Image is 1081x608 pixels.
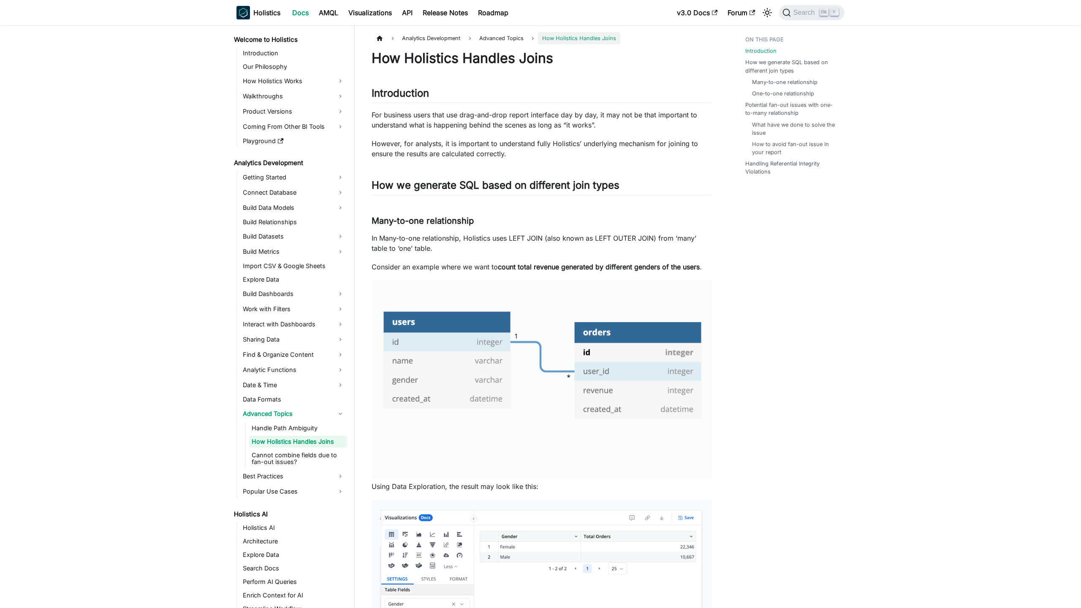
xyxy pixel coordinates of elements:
[343,6,397,19] a: Visualizations
[240,245,347,258] a: Build Metrics
[372,262,712,272] p: Consider an example where we want to .
[240,74,347,88] a: How Holistics Works
[498,263,700,271] strong: count total revenue generated by different genders of the users
[372,32,388,44] a: Home page
[287,6,314,19] a: Docs
[761,6,774,19] button: Switch between dark and light mode (currently light mode)
[240,274,347,285] a: Explore Data
[228,25,355,608] nav: Docs sidebar
[253,8,280,18] b: Holistics
[745,160,839,176] a: Handling Referential Integrity Violations
[672,6,722,19] a: v3.0 Docs
[372,50,712,67] h1: How Holistics Handles Joins
[418,6,473,19] a: Release Notes
[240,47,347,59] a: Introduction
[372,179,712,195] h2: How we generate SQL based on different join types
[398,32,464,44] span: Analytics Development
[538,32,620,44] span: How Holistics Handles Joins
[240,576,347,588] a: Perform AI Queries
[240,61,347,73] a: Our Philosophy
[240,201,347,214] a: Build Data Models
[314,6,343,19] a: AMQL
[240,287,347,301] a: Build Dashboards
[372,216,712,226] h3: Many-to-one relationship
[745,58,839,74] a: How we generate SQL based on different join types
[231,508,347,520] a: Holistics AI
[240,549,347,561] a: Explore Data
[752,140,836,156] a: How to avoid fan-out issue in your report
[240,363,347,377] a: Analytic Functions
[240,485,347,498] a: Popular Use Cases
[249,449,347,468] a: Cannot combine fields due to fan-out issues?
[240,318,347,331] a: Interact with Dashboards
[779,5,845,20] button: Search (Ctrl+K)
[240,562,347,574] a: Search Docs
[240,589,347,601] a: Enrich Context for AI
[240,470,347,483] a: Best Practices
[372,87,712,103] h2: Introduction
[372,233,712,253] p: In Many-to-one relationship, Holistics uses LEFT JOIN (also known as LEFT OUTER JOIN) from ‘many’...
[372,32,712,44] nav: Breadcrumbs
[722,6,760,19] a: Forum
[236,6,250,19] img: Holistics
[240,522,347,534] a: Holistics AI
[240,120,347,133] a: Coming From Other BI Tools
[240,230,347,243] a: Build Datasets
[240,186,347,199] a: Connect Database
[240,394,347,405] a: Data Formats
[249,436,347,448] a: How Holistics Handles Joins
[752,78,818,86] a: Many-to-one relationship
[473,6,513,19] a: Roadmap
[372,138,712,159] p: However, for analysts, it is important to understand fully Holistics’ underlying mechanism for jo...
[240,135,347,147] a: Playground
[372,110,712,130] p: For business users that use drag-and-drop report interface day by day, it may not be that importa...
[475,32,528,44] span: Advanced Topics
[240,216,347,228] a: Build Relationships
[240,333,347,346] a: Sharing Data
[249,422,347,434] a: Handle Path Ambiguity
[240,90,347,103] a: Walkthroughs
[240,535,347,547] a: Architecture
[240,348,347,361] a: Find & Organize Content
[240,260,347,272] a: Import CSV & Google Sheets
[397,6,418,19] a: API
[791,9,820,16] span: Search
[752,90,814,98] a: One-to-one relationship
[830,8,839,16] kbd: K
[231,157,347,169] a: Analytics Development
[240,171,347,184] a: Getting Started
[240,378,347,392] a: Date & Time
[240,302,347,316] a: Work with Filters
[240,407,347,421] a: Advanced Topics
[752,121,836,137] a: What have we done to solve the issue
[240,105,347,118] a: Product Versions
[372,481,712,491] p: Using Data Exploration, the result may look like this:
[231,34,347,46] a: Welcome to Holistics
[745,47,777,55] a: Introduction
[236,6,280,19] a: HolisticsHolistics
[745,101,839,117] a: Potential fan-out issues with one-to-many relationship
